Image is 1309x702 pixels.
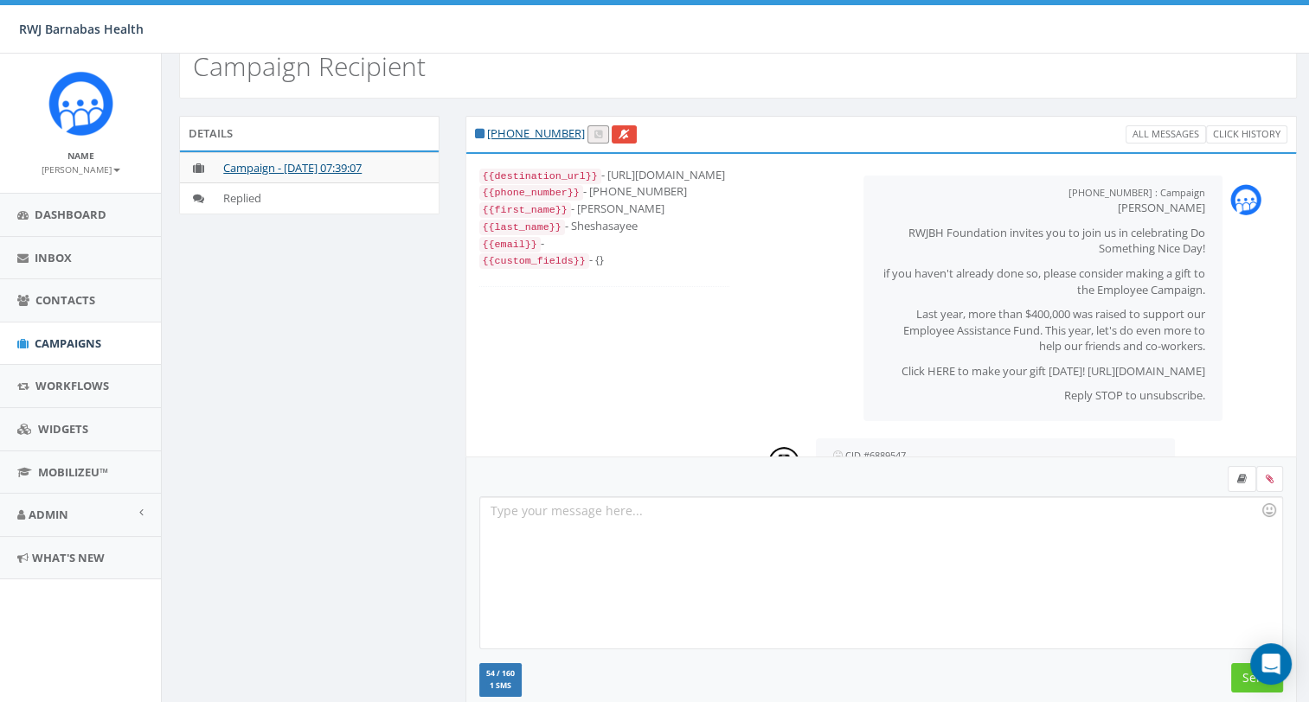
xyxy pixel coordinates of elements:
div: Details [179,116,440,150]
img: person-7663c4fa307d6c3c676fe4775fa3fa0625478a53031cd108274f5a685e757777.png [768,447,799,478]
small: CID #6889547 [845,449,906,462]
p: if you haven't already done so, please consider making a gift to the Employee Campaign. [881,265,1205,297]
div: - [PERSON_NAME] [479,201,730,218]
img: Rally_Corp_Icon_1.png [1230,184,1261,215]
code: {{email}} [479,237,541,252]
p: Click HERE to make your gift [DATE]! [URL][DOMAIN_NAME] [881,363,1205,380]
span: Dashboard [35,207,106,222]
a: [PERSON_NAME] [42,161,120,176]
div: - [479,235,730,252]
small: [PERSON_NAME] [42,163,120,175]
code: {{destination_url}} [479,169,601,184]
span: MobilizeU™ [38,464,108,480]
p: Reply STOP to unsubscribe. [881,387,1205,404]
span: 54 / 160 [486,668,515,679]
span: What's New [32,550,105,565]
span: 1 SMS [486,682,515,690]
span: Campaigns [35,335,101,351]
code: {{last_name}} [479,220,565,235]
a: All Messages [1126,125,1206,144]
code: {{first_name}} [479,202,571,218]
span: Contacts [35,292,95,308]
i: This phone number is subscribed and will receive texts. [475,128,484,139]
div: Open Intercom Messenger [1250,643,1292,685]
p: RWJBH Foundation invites you to join us in celebrating Do Something Nice Day! [881,225,1205,257]
a: Campaign - [DATE] 07:39:07 [223,160,362,175]
span: Workflows [35,378,109,393]
a: [PHONE_NUMBER] [487,125,585,141]
code: {{phone_number}} [479,185,583,201]
small: [PHONE_NUMBER] : Campaign [1068,186,1205,199]
small: Name [67,150,94,162]
td: Replied [216,183,438,214]
input: Send [1231,663,1283,692]
p: [PERSON_NAME] [881,200,1205,216]
span: Inbox [35,250,72,265]
p: Last year, more than $400,000 was raised to support our Employee Assistance Fund. This year, let'... [881,306,1205,354]
div: - {} [479,252,730,269]
div: - [PHONE_NUMBER] [479,183,730,201]
span: Attach your media [1256,466,1283,492]
code: {{custom_fields}} [479,253,589,269]
label: Insert Template Text [1228,466,1256,492]
img: Rally_Corp_Icon_1.png [48,71,113,136]
div: - Sheshasayee [479,218,730,235]
div: - [URL][DOMAIN_NAME] [479,167,730,184]
span: RWJ Barnabas Health [19,21,144,37]
span: Call this contact by routing a call through the phone number listed in your profile. [594,127,602,140]
span: Widgets [38,421,88,437]
span: Admin [29,507,68,522]
a: Click History [1206,125,1287,144]
h2: Campaign Recipient [193,52,426,80]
